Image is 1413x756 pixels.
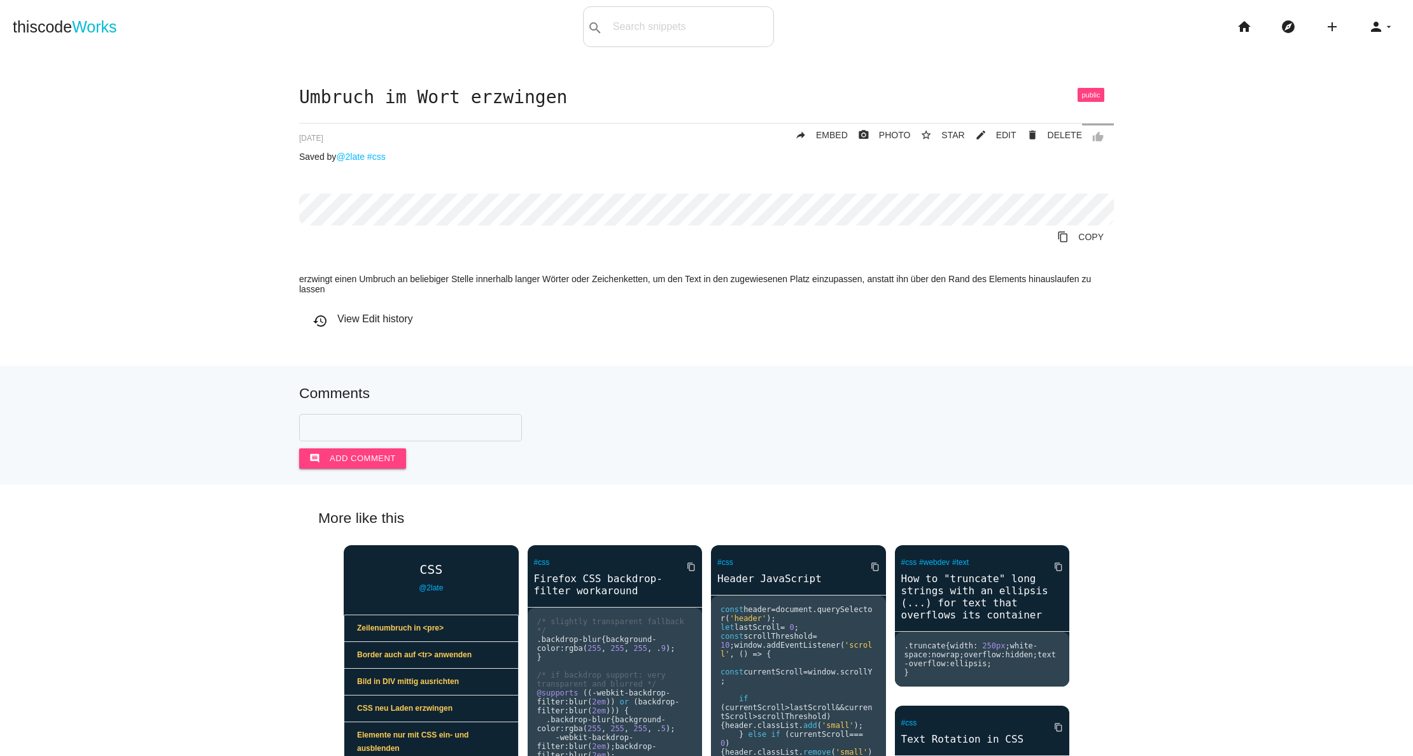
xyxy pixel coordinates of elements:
[629,733,633,742] span: -
[615,742,652,751] span: backdrop
[1057,225,1069,248] i: content_copy
[901,718,917,727] a: #css
[919,558,950,567] a: #webdev
[849,730,863,739] span: ===
[729,614,766,623] span: 'header'
[785,730,789,739] span: (
[766,641,840,650] span: addEventListener
[1044,555,1063,578] a: Copy to Clipboard
[817,721,822,730] span: (
[565,724,583,733] span: rgba
[717,558,733,567] a: #css
[927,650,932,659] span: :
[721,703,725,712] span: (
[879,130,911,140] span: PHOTO
[629,688,666,697] span: backdrop
[794,623,799,632] span: ;
[583,688,597,697] span: ((-
[959,650,964,659] span: ;
[725,614,729,623] span: (
[964,650,1001,659] span: overflow
[344,615,518,642] a: Zeilenumbruch in <pre>
[367,152,386,162] a: #css
[895,571,1070,622] a: How to "truncate" long strings with an ellipsis (...) for text that overflows its container
[771,605,775,614] span: =
[610,644,624,653] span: 255
[620,697,629,706] span: or
[560,724,565,733] span: :
[1368,6,1384,47] i: person
[560,644,565,653] span: :
[583,724,587,733] span: (
[941,130,964,140] span: STAR
[776,605,813,614] span: document
[901,558,917,567] a: #css
[789,703,835,712] span: lastScroll
[666,688,670,697] span: -
[1033,641,1037,650] span: -
[537,688,579,697] span: @supports
[721,632,743,641] span: const
[795,124,806,146] i: reply
[895,732,1070,746] a: Text Rotation in CSS
[587,697,592,706] span: (
[587,644,601,653] span: 255
[1005,650,1032,659] span: hidden
[638,697,675,706] span: backdrop
[799,721,803,730] span: .
[652,742,656,751] span: -
[537,706,565,715] span: filter
[766,650,771,659] span: {
[13,6,117,47] a: thiscodeWorks
[780,623,785,632] span: =
[975,124,987,146] i: mode_edit
[739,694,748,703] span: if
[647,724,652,733] span: ,
[565,644,583,653] span: rgba
[661,644,666,653] span: 9
[1044,716,1063,739] a: Copy to Clipboard
[836,667,840,676] span: .
[1037,650,1056,659] span: text
[739,730,743,739] span: }
[606,706,620,715] span: )))
[721,605,743,614] span: const
[753,650,762,659] span: =>
[528,571,703,598] a: Firefox CSS backdrop-filter workaround
[666,644,675,653] span: );
[753,721,757,730] span: .
[789,730,849,739] span: currentScroll
[624,706,629,715] span: {
[950,641,973,650] span: width
[1005,641,1009,650] span: ;
[537,671,671,688] span: /* if backdrop support: very transparent and blurred */
[309,448,320,469] i: comment
[920,124,932,146] i: star_border
[299,510,1114,526] h5: More like this
[910,124,964,146] button: star_borderSTAR
[987,659,992,668] span: ;
[565,697,569,706] span: :
[909,659,946,668] span: overflow
[1237,6,1252,47] i: home
[743,605,771,614] span: header
[601,635,606,644] span: {
[656,724,661,733] span: .
[313,313,328,329] i: history
[932,650,959,659] span: nowrap
[808,667,835,676] span: window
[1384,6,1394,47] i: arrow_drop_down
[537,635,542,644] span: .
[601,644,606,653] span: ,
[725,721,752,730] span: header
[743,632,812,641] span: scrollThreshold
[675,697,679,706] span: -
[546,715,551,724] span: .
[1027,124,1038,146] i: delete
[344,562,519,576] a: CSS
[560,733,587,742] span: webkit
[766,614,775,623] span: );
[1033,650,1037,659] span: ;
[565,742,569,751] span: :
